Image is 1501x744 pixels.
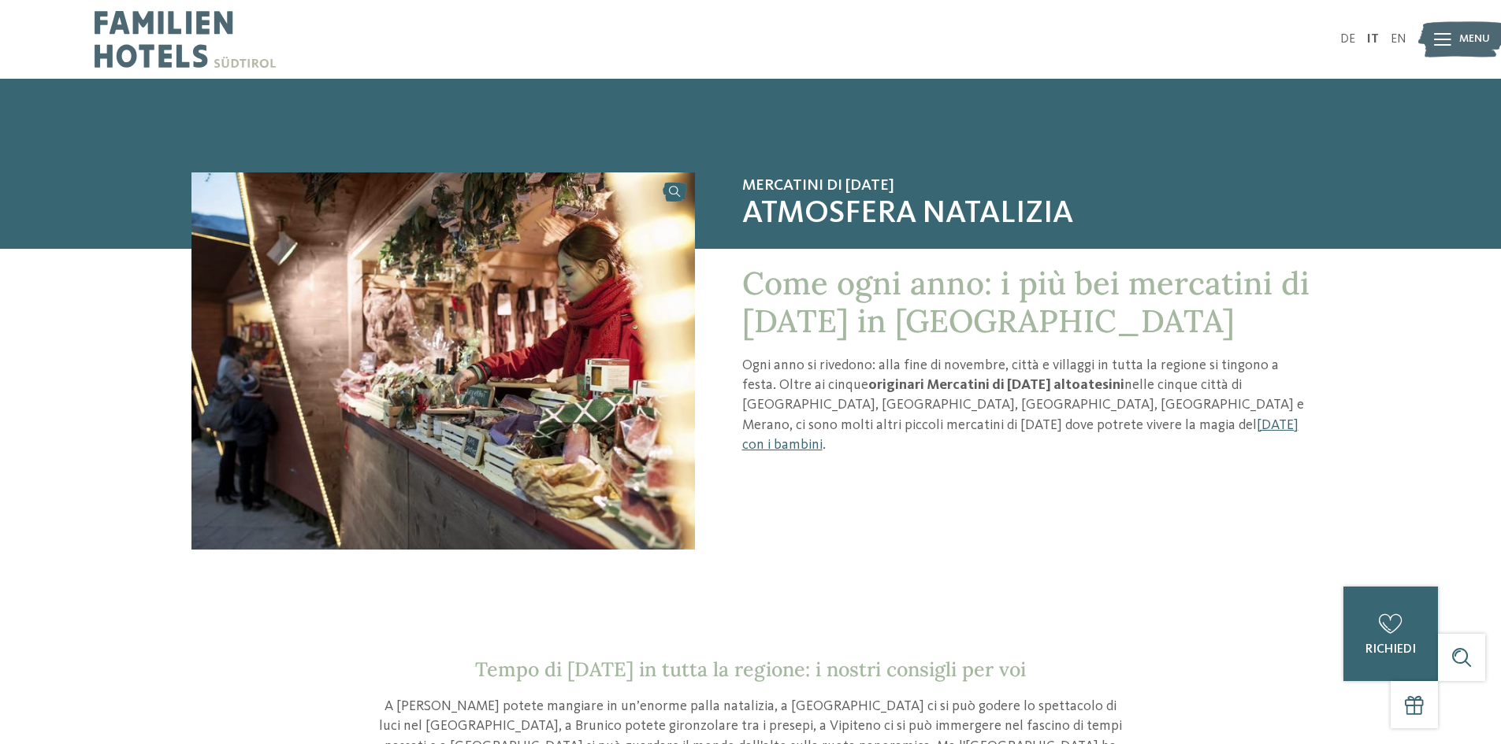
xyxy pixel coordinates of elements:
[1391,33,1406,46] a: EN
[742,263,1310,341] span: Come ogni anno: i più bei mercatini di [DATE] in [GEOGRAPHIC_DATA]
[191,172,695,550] img: Mercatini di Natale in Alto Adige: magia pura
[1367,33,1379,46] a: IT
[742,418,1299,452] a: [DATE] con i bambini
[742,195,1310,233] span: Atmosfera natalizia
[742,356,1310,455] p: Ogni anno si rivedono: alla fine di novembre, città e villaggi in tutta la regione si tingono a f...
[475,657,1026,682] span: Tempo di [DATE] in tutta la regione: i nostri consigli per voi
[1343,587,1438,681] a: richiedi
[1365,643,1416,656] span: richiedi
[868,378,1124,392] strong: originari Mercatini di [DATE] altoatesini
[1459,31,1490,47] span: Menu
[1340,33,1355,46] a: DE
[742,176,1310,195] span: Mercatini di [DATE]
